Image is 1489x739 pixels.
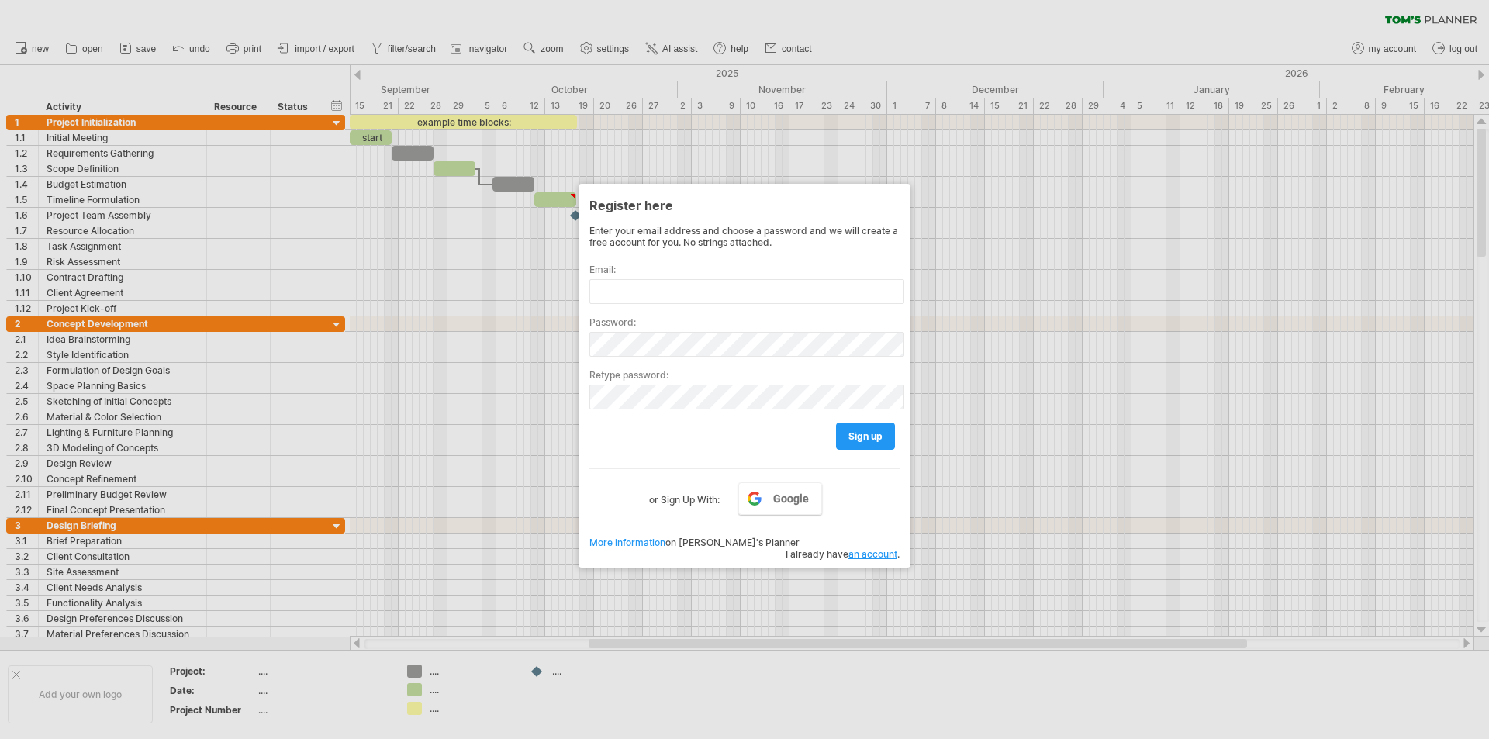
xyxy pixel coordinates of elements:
a: sign up [836,423,895,450]
label: Email: [589,264,900,275]
label: Password: [589,316,900,328]
span: I already have . [786,548,900,560]
a: Google [738,482,822,515]
span: on [PERSON_NAME]'s Planner [589,537,800,548]
span: Google [773,492,809,505]
label: or Sign Up With: [649,482,720,509]
a: More information [589,537,665,548]
a: an account [848,548,897,560]
div: Register here [589,191,900,219]
label: Retype password: [589,369,900,381]
span: sign up [848,430,883,442]
div: Enter your email address and choose a password and we will create a free account for you. No stri... [589,225,900,248]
